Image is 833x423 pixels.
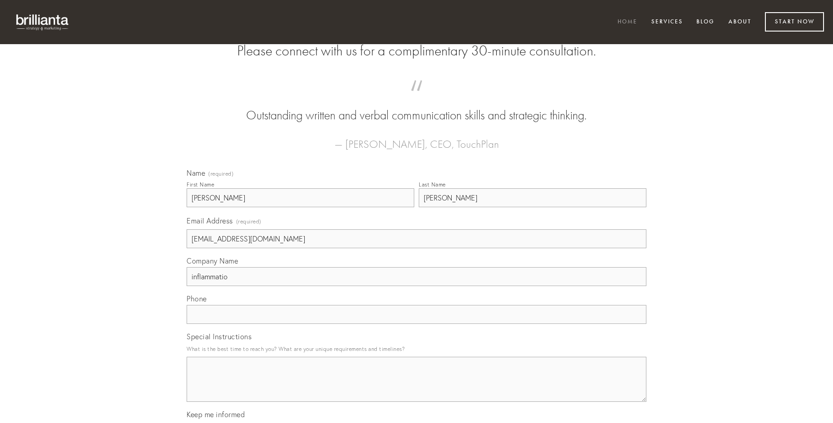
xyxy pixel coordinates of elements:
[187,42,646,59] h2: Please connect with us for a complimentary 30-minute consultation.
[187,332,252,341] span: Special Instructions
[187,294,207,303] span: Phone
[723,15,757,30] a: About
[201,89,632,124] blockquote: Outstanding written and verbal communication skills and strategic thinking.
[208,171,233,177] span: (required)
[9,9,77,35] img: brillianta - research, strategy, marketing
[187,256,238,265] span: Company Name
[612,15,643,30] a: Home
[765,12,824,32] a: Start Now
[187,343,646,355] p: What is the best time to reach you? What are your unique requirements and timelines?
[419,181,446,188] div: Last Name
[187,168,205,177] span: Name
[236,215,261,227] span: (required)
[187,181,214,188] div: First Name
[645,15,689,30] a: Services
[691,15,720,30] a: Blog
[201,89,632,107] span: “
[187,410,245,419] span: Keep me informed
[187,216,233,225] span: Email Address
[201,124,632,153] figcaption: — [PERSON_NAME], CEO, TouchPlan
